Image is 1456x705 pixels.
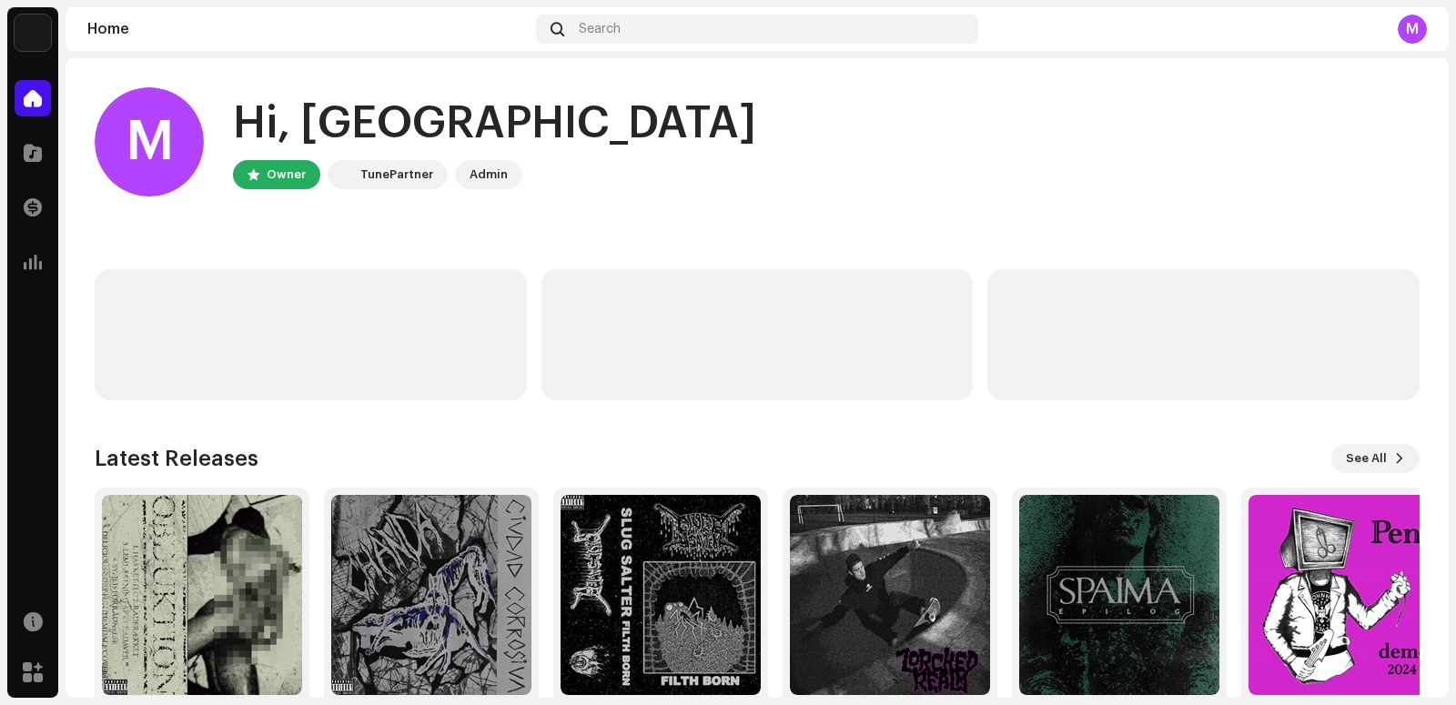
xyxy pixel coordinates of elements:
[267,164,306,186] div: Owner
[331,164,353,186] img: bb549e82-3f54-41b5-8d74-ce06bd45c366
[1331,444,1420,473] button: See All
[470,164,508,186] div: Admin
[1346,440,1387,477] span: See All
[579,22,621,36] span: Search
[102,495,302,695] img: 82ed284e-68b7-4d35-b1a8-1e70b746a5a1
[331,495,531,695] img: b5aeb74e-96b6-49c1-83b9-b4cf685a1bad
[1398,15,1427,44] div: M
[360,164,433,186] div: TunePartner
[15,15,51,51] img: bb549e82-3f54-41b5-8d74-ce06bd45c366
[87,22,529,36] div: Home
[95,87,204,196] div: M
[233,95,756,153] div: Hi, [GEOGRAPHIC_DATA]
[1019,495,1219,695] img: 02d33119-1f0f-41a0-a73a-7ba53c13a74a
[790,495,990,695] img: f627655f-fbed-41d6-bb88-4b6ad6850b4b
[95,444,258,473] h3: Latest Releases
[1249,495,1449,695] img: 54a1f8b4-a20f-421f-a9c2-bee3234558db
[561,495,761,695] img: 269ec288-4fb7-4de5-9b24-9e5601c3a21e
